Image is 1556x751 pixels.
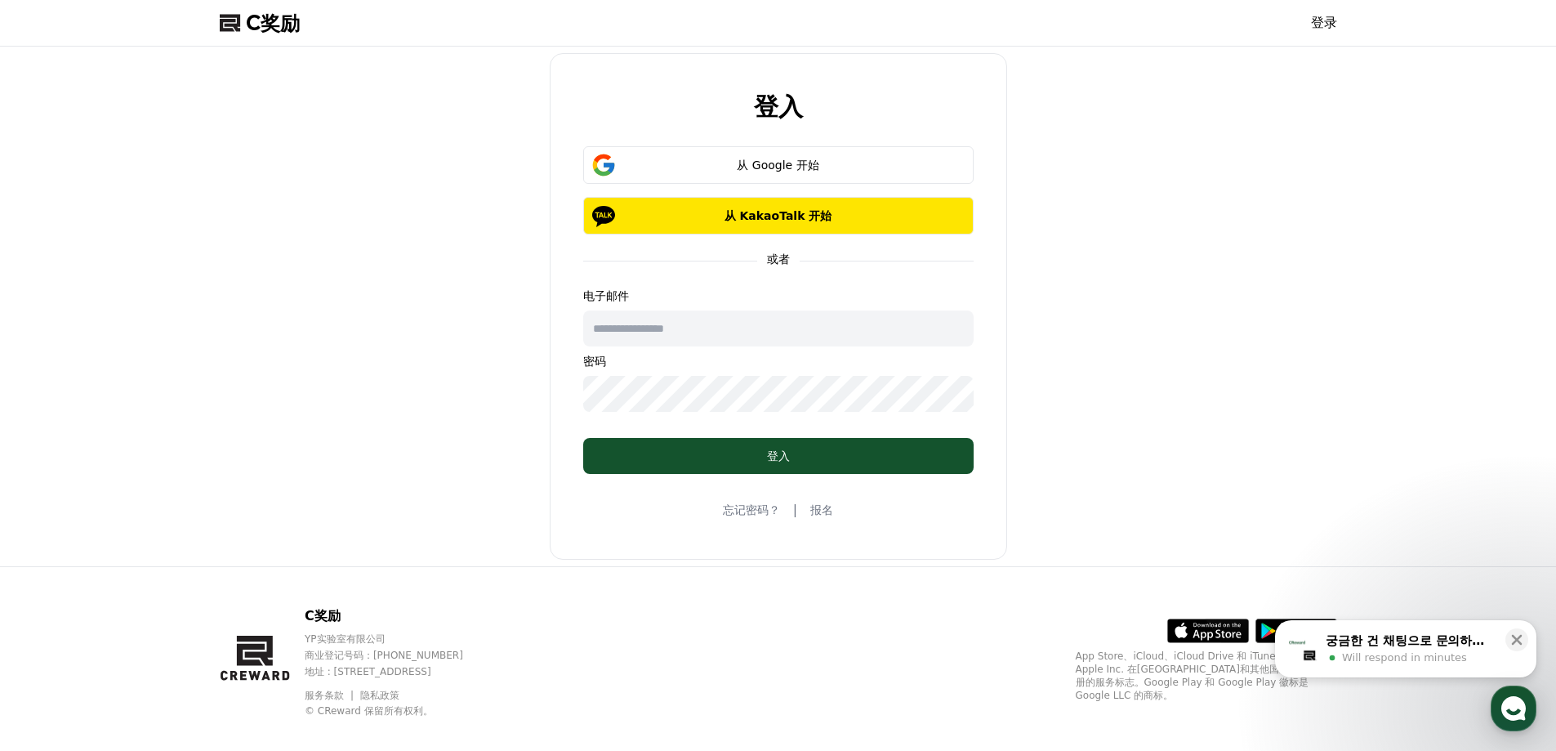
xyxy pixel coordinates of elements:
span: Messages [136,543,184,557]
font: 登入 [767,449,790,463]
font: 登录 [1311,15,1337,30]
font: 地址 : [STREET_ADDRESS] [305,666,431,677]
font: | [793,502,797,517]
font: 登入 [754,92,803,121]
font: 报名 [810,503,833,516]
a: 报名 [810,502,833,518]
font: 从 KakaoTalk 开始 [724,209,832,222]
font: © CReward 保留所有权利。 [305,705,433,717]
font: 电子邮件 [583,289,629,302]
font: 密码 [583,355,606,368]
a: Home [5,518,108,559]
font: 忘记密码？ [723,503,780,516]
font: App Store、iCloud、iCloud Drive 和 iTunes Store 是 Apple Inc. 在[GEOGRAPHIC_DATA]和其他国家和地区注册的服务标志。Googl... [1076,650,1329,701]
font: 从 Google 开始 [737,159,818,172]
button: 从 KakaoTalk 开始 [583,197,974,235]
a: 隐私政策 [360,690,399,701]
font: C奖励 [246,11,300,34]
a: 登录 [1311,13,1337,33]
button: 登入 [583,438,974,474]
font: C奖励 [305,608,341,624]
a: Messages [108,518,211,559]
font: 服务条款 [305,690,344,701]
a: C奖励 [220,10,300,36]
a: 服务条款 [305,690,356,701]
button: 从 Google 开始 [583,146,974,184]
span: Home [42,543,70,556]
font: 或者 [767,253,790,266]
a: Settings [211,518,314,559]
a: 忘记密码？ [723,502,780,518]
font: YP实验室有限公司 [305,633,386,645]
span: Settings [242,543,282,556]
font: 商业登记号码：[PHONE_NUMBER] [305,650,463,661]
